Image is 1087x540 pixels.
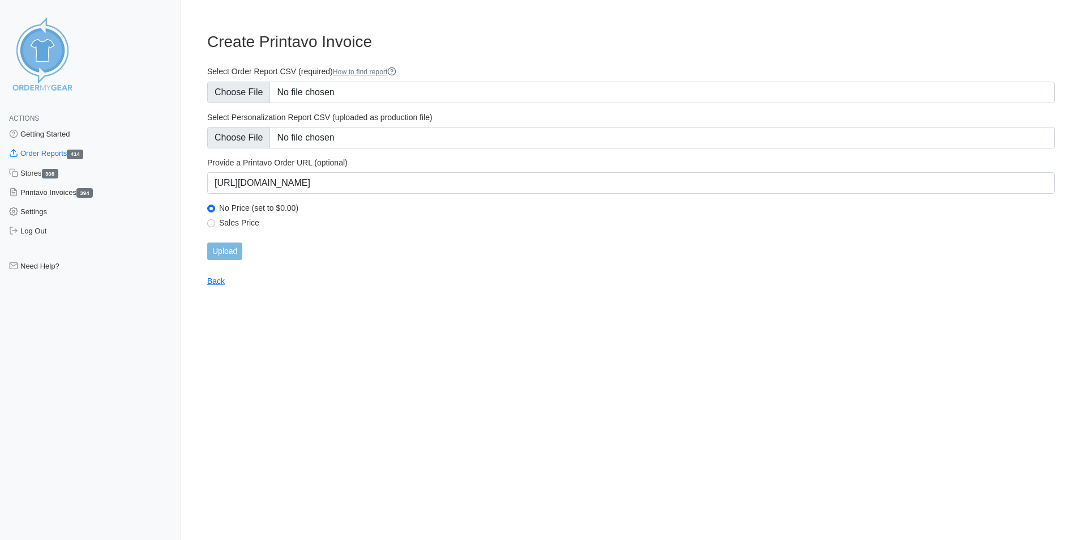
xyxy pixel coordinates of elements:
[219,218,1055,228] label: Sales Price
[219,203,1055,213] label: No Price (set to $0.00)
[207,172,1055,194] input: https://www.printavo.com/invoices/1234567
[76,188,93,198] span: 394
[207,112,1055,122] label: Select Personalization Report CSV (uploaded as production file)
[333,68,397,76] a: How to find report
[207,243,242,260] input: Upload
[207,32,1055,52] h3: Create Printavo Invoice
[207,66,1055,77] label: Select Order Report CSV (required)
[9,114,39,122] span: Actions
[42,169,58,178] span: 308
[67,150,83,159] span: 414
[207,277,225,286] a: Back
[207,158,1055,168] label: Provide a Printavo Order URL (optional)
